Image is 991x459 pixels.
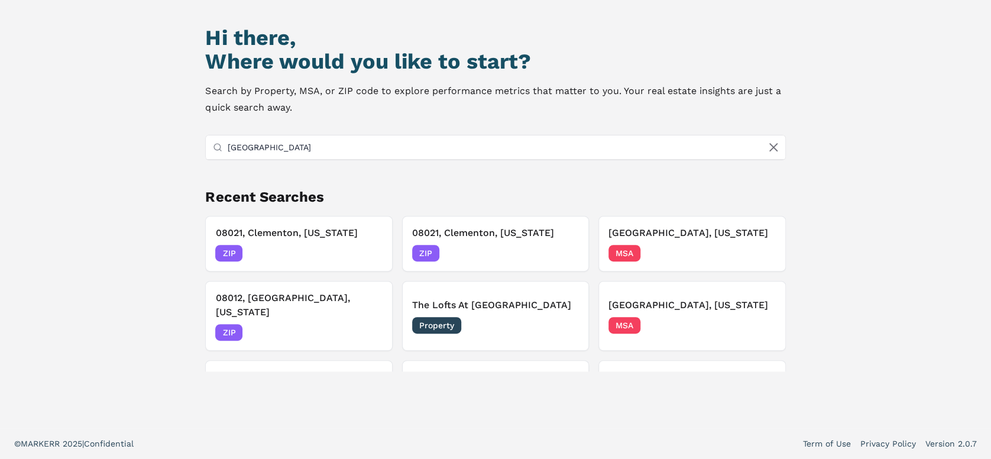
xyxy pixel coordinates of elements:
input: Search by MSA, ZIP, Property Name, or Address [227,135,778,159]
span: MARKERR [21,439,63,448]
span: [DATE] [356,247,383,259]
span: [DATE] [749,247,776,259]
h3: 33916, [GEOGRAPHIC_DATA][PERSON_NAME], [US_STATE] [608,370,775,399]
span: [DATE] [552,319,579,331]
span: Property [412,317,461,334]
h3: 08012, [GEOGRAPHIC_DATA], [US_STATE] [215,291,382,319]
span: MSA [608,317,640,334]
span: Confidential [84,439,134,448]
a: Version 2.0.7 [925,438,977,450]
a: Term of Use [803,438,851,450]
span: © [14,439,21,448]
button: Remove 08021, Clementon, New Jersey08021, Clementon, [US_STATE]ZIP[DATE] [402,216,589,271]
span: [DATE] [552,247,579,259]
button: Remove Hilton Head Island, South Carolina[GEOGRAPHIC_DATA], [US_STATE]MSA[DATE] [205,360,392,430]
button: Remove Pine Hill, New Jersey[GEOGRAPHIC_DATA], [US_STATE]MSA[DATE] [598,216,785,271]
h3: 08021, Clementon, [US_STATE] [215,226,382,240]
h2: Recent Searches [205,188,785,206]
button: Remove Bluffton, South Carolina[GEOGRAPHIC_DATA], [US_STATE]MSA[DATE] [598,281,785,351]
h2: Where would you like to start? [205,50,785,73]
span: MSA [608,245,640,261]
button: Remove 33916, Fort Myers, Florida33916, [GEOGRAPHIC_DATA][PERSON_NAME], [US_STATE]ZIP[DATE] [598,360,785,430]
button: Remove 08012, Blackwood, New Jersey08012, [GEOGRAPHIC_DATA], [US_STATE]ZIP[DATE] [205,281,392,351]
h3: The Lofts At [GEOGRAPHIC_DATA] [412,298,579,312]
button: Remove 29650, Greer, South Carolina29650, Greer, [US_STATE]ZIP[DATE] [402,360,589,430]
h1: Hi there, [205,26,785,50]
a: Privacy Policy [860,438,916,450]
span: ZIP [215,324,242,341]
span: 2025 | [63,439,84,448]
button: Remove The Lofts At Gloucester TownshipThe Lofts At [GEOGRAPHIC_DATA]Property[DATE] [402,281,589,351]
h3: 08021, Clementon, [US_STATE] [412,226,579,240]
span: ZIP [412,245,439,261]
button: Remove 08021, Clementon, New Jersey08021, Clementon, [US_STATE]ZIP[DATE] [205,216,392,271]
span: [DATE] [749,319,776,331]
h3: [GEOGRAPHIC_DATA], [US_STATE] [608,298,775,312]
span: [DATE] [356,327,383,338]
p: Search by Property, MSA, or ZIP code to explore performance metrics that matter to you. Your real... [205,83,785,116]
span: ZIP [215,245,242,261]
h3: [GEOGRAPHIC_DATA], [US_STATE] [608,226,775,240]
